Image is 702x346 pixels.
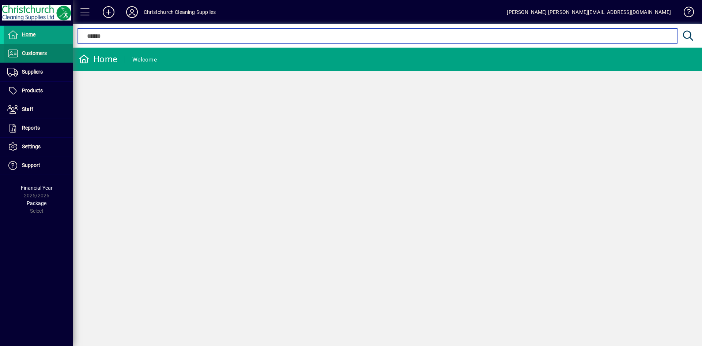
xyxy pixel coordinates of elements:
[120,5,144,19] button: Profile
[21,185,53,191] span: Financial Year
[4,138,73,156] a: Settings
[22,50,47,56] span: Customers
[4,156,73,175] a: Support
[507,6,671,18] div: [PERSON_NAME] [PERSON_NAME][EMAIL_ADDRESS][DOMAIN_NAME]
[22,69,43,75] span: Suppliers
[79,53,117,65] div: Home
[4,100,73,119] a: Staff
[27,200,46,206] span: Package
[132,54,157,66] div: Welcome
[22,88,43,93] span: Products
[4,63,73,81] a: Suppliers
[4,82,73,100] a: Products
[22,162,40,168] span: Support
[4,44,73,63] a: Customers
[97,5,120,19] button: Add
[22,106,33,112] span: Staff
[678,1,693,25] a: Knowledge Base
[22,31,35,37] span: Home
[22,125,40,131] span: Reports
[4,119,73,137] a: Reports
[144,6,216,18] div: Christchurch Cleaning Supplies
[22,144,41,149] span: Settings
